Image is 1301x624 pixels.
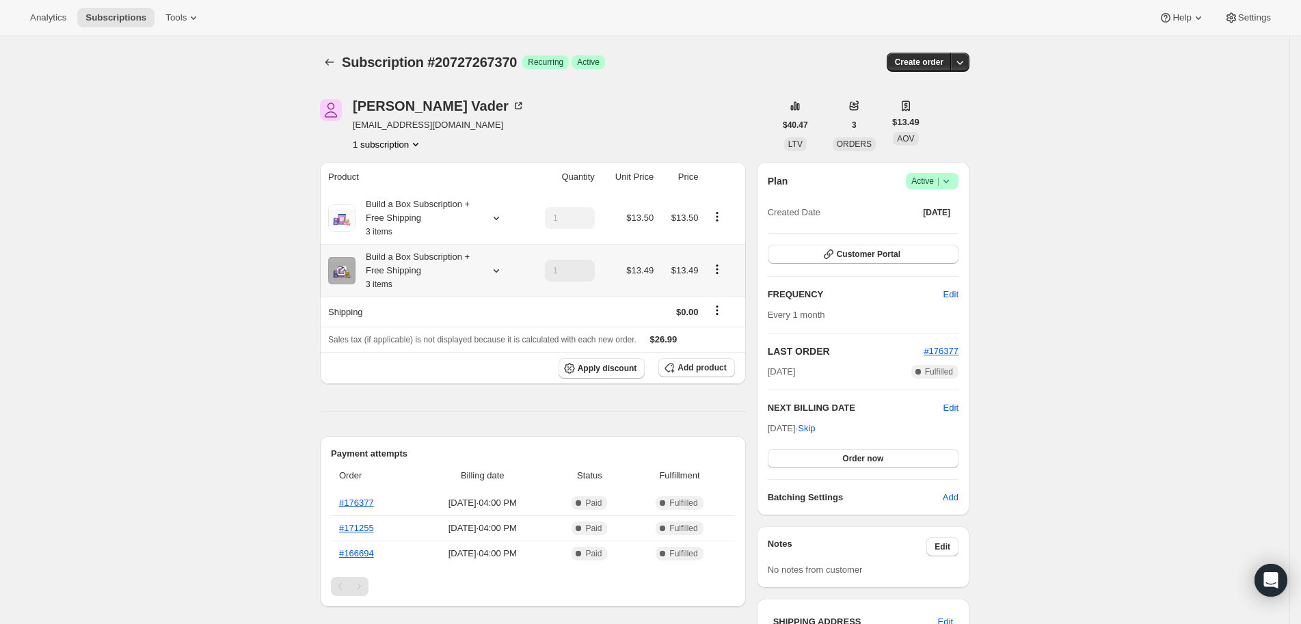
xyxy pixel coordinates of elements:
[1151,8,1213,27] button: Help
[926,537,958,556] button: Edit
[1216,8,1279,27] button: Settings
[1172,12,1191,23] span: Help
[852,120,857,131] span: 3
[578,363,637,374] span: Apply discount
[366,227,392,236] small: 3 items
[923,207,950,218] span: [DATE]
[798,422,815,435] span: Skip
[768,565,863,575] span: No notes from customer
[768,365,796,379] span: [DATE]
[342,55,517,70] span: Subscription #20727267370
[935,487,967,508] button: Add
[1238,12,1271,23] span: Settings
[943,491,958,504] span: Add
[768,344,924,358] h2: LAST ORDER
[599,162,658,192] th: Unit Price
[626,265,654,275] span: $13.49
[935,284,967,306] button: Edit
[788,139,803,149] span: LTV
[559,358,645,379] button: Apply discount
[768,174,788,188] h2: Plan
[555,469,625,483] span: Status
[911,174,953,188] span: Active
[669,498,697,508] span: Fulfilled
[528,57,563,68] span: Recurring
[671,213,699,223] span: $13.50
[678,362,726,373] span: Add product
[366,280,392,289] small: 3 items
[844,116,865,135] button: 3
[768,206,820,219] span: Created Date
[837,249,900,260] span: Customer Portal
[339,498,374,508] a: #176377
[937,176,939,187] span: |
[331,577,735,596] nav: Pagination
[768,310,825,320] span: Every 1 month
[77,8,155,27] button: Subscriptions
[632,469,726,483] span: Fulfillment
[585,523,602,534] span: Paid
[915,203,958,222] button: [DATE]
[526,162,599,192] th: Quantity
[353,137,423,151] button: Product actions
[418,521,547,535] span: [DATE] · 04:00 PM
[356,250,479,291] div: Build a Box Subscription + Free Shipping
[768,245,958,264] button: Customer Portal
[585,548,602,559] span: Paid
[935,541,950,552] span: Edit
[706,262,728,277] button: Product actions
[353,99,525,113] div: [PERSON_NAME] Vader
[157,8,209,27] button: Tools
[85,12,146,23] span: Subscriptions
[924,344,958,358] button: #176377
[331,447,735,461] h2: Payment attempts
[320,162,526,192] th: Product
[887,53,952,72] button: Create order
[658,162,702,192] th: Price
[924,346,958,356] a: #176377
[676,307,699,317] span: $0.00
[768,491,943,504] h6: Batching Settings
[706,209,728,224] button: Product actions
[669,548,697,559] span: Fulfilled
[626,213,654,223] span: $13.50
[768,449,958,468] button: Order now
[897,134,914,144] span: AOV
[671,265,699,275] span: $13.49
[331,461,414,491] th: Order
[837,139,872,149] span: ORDERS
[328,335,636,344] span: Sales tax (if applicable) is not displayed because it is calculated with each new order.
[943,288,958,301] span: Edit
[339,523,374,533] a: #171255
[669,523,697,534] span: Fulfilled
[339,548,374,558] a: #166694
[768,401,943,415] h2: NEXT BILLING DATE
[353,118,525,132] span: [EMAIL_ADDRESS][DOMAIN_NAME]
[585,498,602,508] span: Paid
[22,8,75,27] button: Analytics
[775,116,816,135] button: $40.47
[790,418,823,439] button: Skip
[706,303,728,318] button: Shipping actions
[650,334,678,344] span: $26.99
[768,288,943,301] h2: FREQUENCY
[577,57,600,68] span: Active
[943,401,958,415] button: Edit
[320,53,339,72] button: Subscriptions
[658,358,734,377] button: Add product
[356,198,479,239] div: Build a Box Subscription + Free Shipping
[165,12,187,23] span: Tools
[418,469,547,483] span: Billing date
[892,116,920,129] span: $13.49
[418,496,547,510] span: [DATE] · 04:00 PM
[895,57,943,68] span: Create order
[320,99,342,121] span: Amanda Vader
[768,423,816,433] span: [DATE] ·
[418,547,547,560] span: [DATE] · 04:00 PM
[925,366,953,377] span: Fulfilled
[30,12,66,23] span: Analytics
[1255,564,1287,597] div: Open Intercom Messenger
[783,120,808,131] span: $40.47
